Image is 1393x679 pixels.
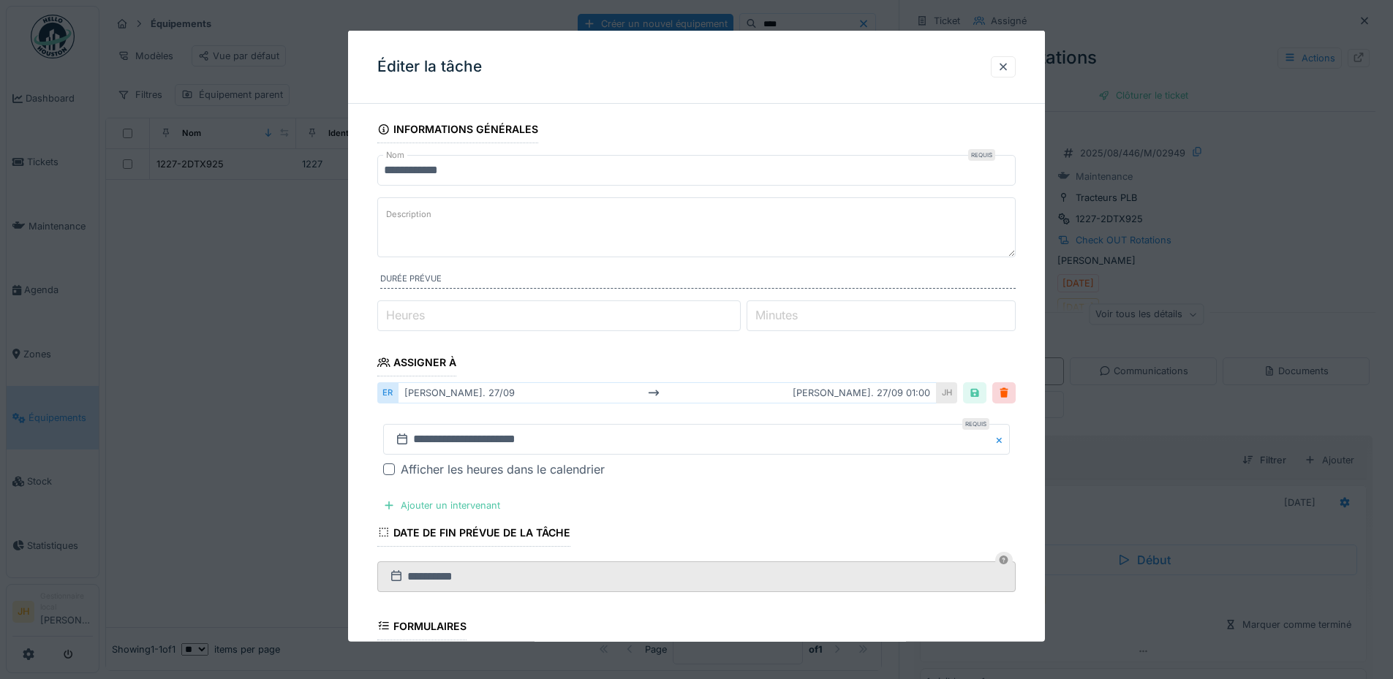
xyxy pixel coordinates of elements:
div: Assigner à [377,352,456,376]
label: Minutes [752,306,801,324]
div: Formulaires [377,615,467,640]
label: Durée prévue [380,273,1016,289]
div: Requis [968,149,995,161]
label: Heures [383,306,428,324]
label: Nom [383,149,407,162]
div: Date de fin prévue de la tâche [377,521,570,546]
div: Afficher les heures dans le calendrier [401,460,605,478]
button: Close [994,424,1010,455]
div: [PERSON_NAME]. 27/09 [PERSON_NAME]. 27/09 01:00 [398,382,937,403]
label: Description [383,205,434,224]
div: Informations générales [377,118,538,143]
h3: Éditer la tâche [377,58,482,76]
div: Requis [962,418,989,430]
div: JH [937,382,957,403]
div: Ajouter un intervenant [377,496,506,515]
div: ER [377,382,398,403]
